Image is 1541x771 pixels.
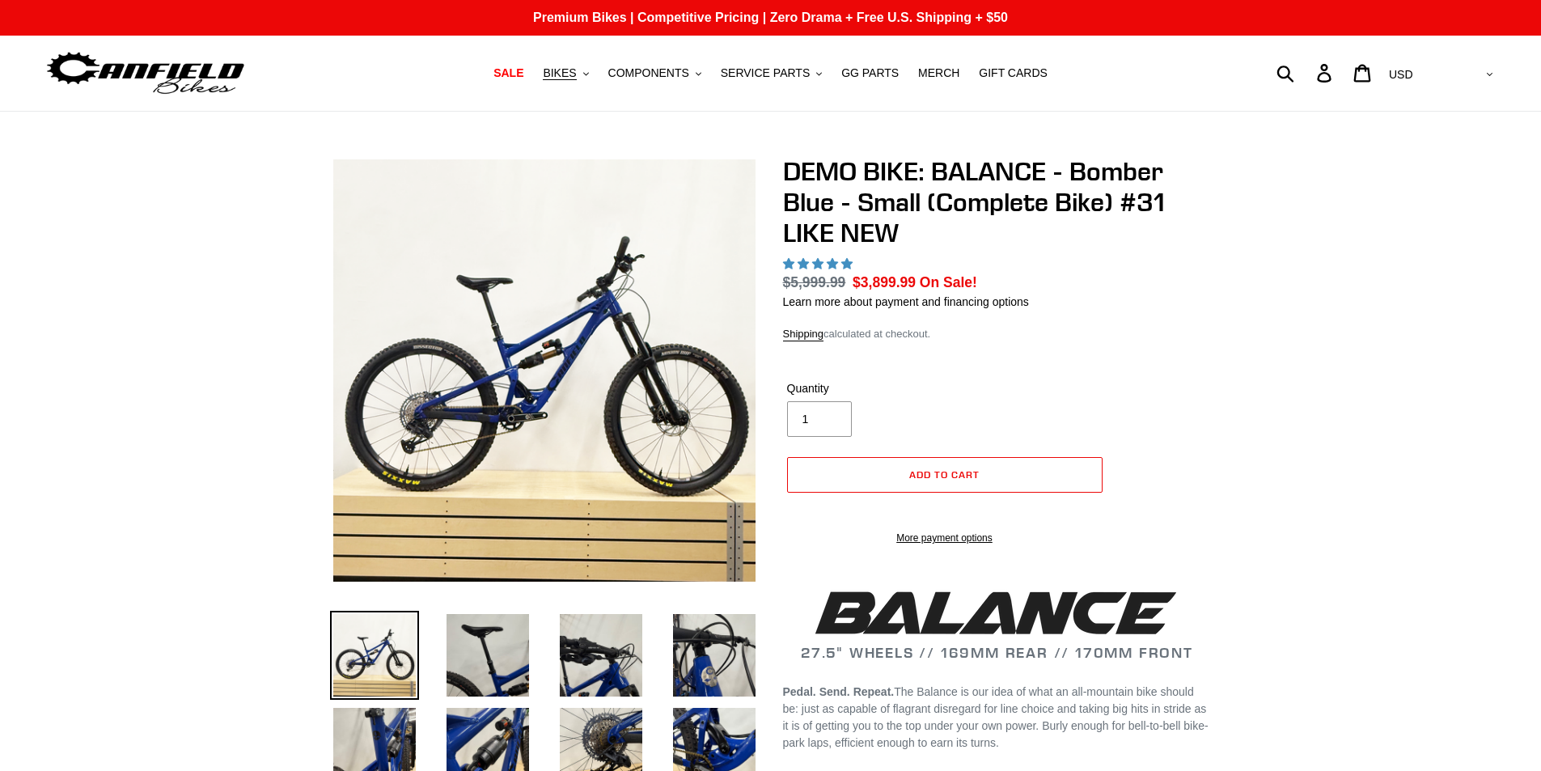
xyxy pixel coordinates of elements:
[979,66,1048,80] span: GIFT CARDS
[783,685,895,698] b: Pedal. Send. Repeat.
[721,66,810,80] span: SERVICE PARTS
[787,380,941,397] label: Quantity
[833,62,907,84] a: GG PARTS
[1285,55,1327,91] input: Search
[783,586,1212,661] h2: 27.5" WHEELS // 169MM REAR // 170MM FRONT
[713,62,830,84] button: SERVICE PARTS
[920,272,977,293] span: On Sale!
[918,66,959,80] span: MERCH
[909,468,980,481] span: Add to cart
[787,457,1103,493] button: Add to cart
[608,66,689,80] span: COMPONENTS
[600,62,709,84] button: COMPONENTS
[783,328,824,341] a: Shipping
[783,684,1212,752] p: The Balance is our idea of what an all-mountain bike should be: just as capable of flagrant disre...
[971,62,1056,84] a: GIFT CARDS
[787,531,1103,545] a: More payment options
[543,66,576,80] span: BIKES
[783,257,856,270] span: 5.00 stars
[493,66,523,80] span: SALE
[330,611,419,700] img: Load image into Gallery viewer, DEMO BIKE: BALANCE - Bomber Blue - Small (Complete Bike) #31 LIKE...
[557,611,646,700] img: Load image into Gallery viewer, DEMO BIKE: BALANCE - Bomber Blue - Small (Complete Bike) #31 LIKE...
[841,66,899,80] span: GG PARTS
[783,274,846,290] s: $5,999.99
[783,156,1212,249] h1: DEMO BIKE: BALANCE - Bomber Blue - Small (Complete Bike) #31 LIKE NEW
[853,274,916,290] span: $3,899.99
[670,611,759,700] img: Load image into Gallery viewer, DEMO BIKE: BALANCE - Bomber Blue - Small (Complete Bike) #31 LIKE...
[783,326,1212,342] div: calculated at checkout.
[783,295,1029,308] a: Learn more about payment and financing options
[535,62,596,84] button: BIKES
[44,48,247,99] img: Canfield Bikes
[443,611,532,700] img: Load image into Gallery viewer, DEMO BIKE: BALANCE - Bomber Blue - Small (Complete Bike) #31 LIKE...
[910,62,967,84] a: MERCH
[485,62,531,84] a: SALE
[333,159,756,582] img: DEMO BIKE: BALANCE - Bomber Blue - Small (Complete Bike) #31 LIKE NEW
